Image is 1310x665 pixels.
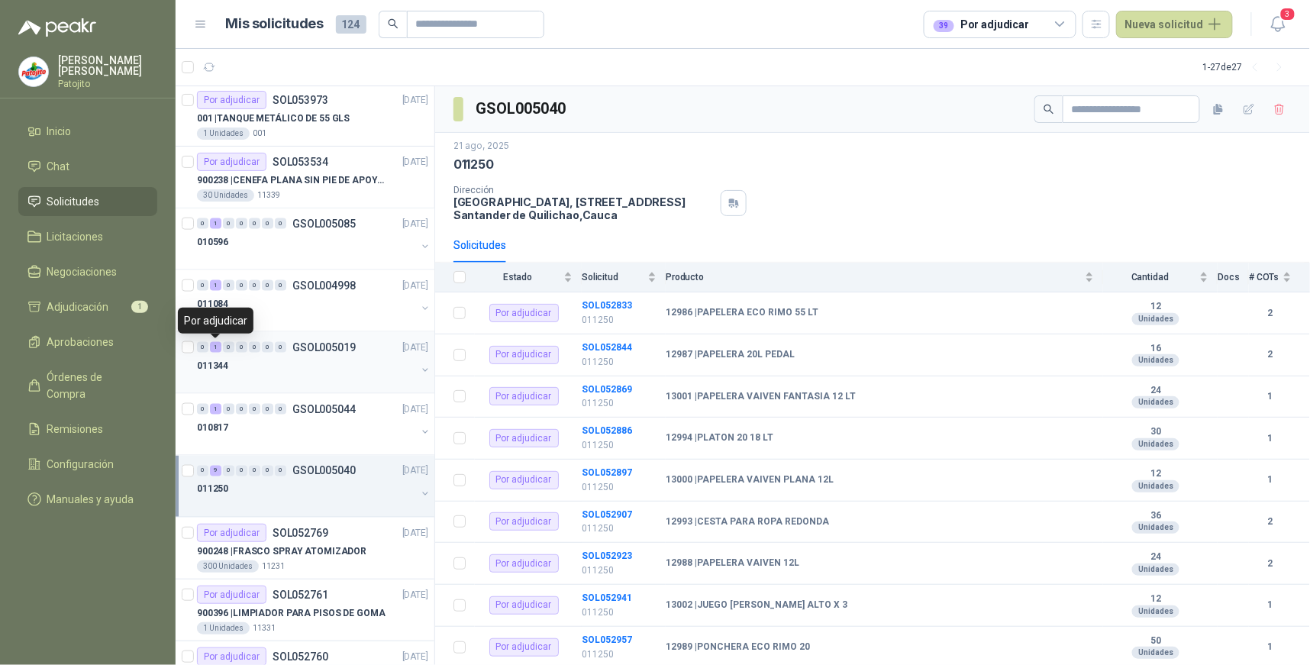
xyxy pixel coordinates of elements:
span: Negociaciones [47,263,118,280]
p: SOL052761 [273,589,328,600]
div: 39 [934,20,954,32]
div: 0 [223,342,234,353]
b: 1 [1249,473,1292,487]
div: Por adjudicar [489,596,559,615]
p: 011084 [197,297,228,312]
p: [DATE] [402,93,428,108]
p: 010596 [197,235,228,250]
p: GSOL004998 [292,280,356,291]
div: 0 [262,218,273,229]
div: 0 [223,404,234,415]
span: Adjudicación [47,299,109,315]
p: [DATE] [402,217,428,231]
p: [DATE] [402,402,428,417]
b: SOL052869 [582,384,632,395]
b: 30 [1103,426,1208,438]
div: Unidades [1132,521,1179,534]
a: Por adjudicarSOL052769[DATE] 900248 |FRASCO SPRAY ATOMIZADOR300 Unidades11231 [176,518,434,579]
b: 1 [1249,389,1292,404]
b: 2 [1249,557,1292,571]
div: 1 - 27 de 27 [1203,55,1292,79]
div: 0 [262,342,273,353]
div: 0 [249,280,260,291]
span: Solicitud [582,272,644,282]
p: GSOL005085 [292,218,356,229]
div: Solicitudes [453,237,506,253]
span: 1 [131,301,148,313]
a: SOL052907 [582,509,632,520]
b: 12989 | PONCHERA ECO RIMO 20 [666,641,810,654]
div: 0 [197,280,208,291]
div: 0 [236,342,247,353]
div: Por adjudicar [489,554,559,573]
p: 011250 [582,563,657,578]
div: Por adjudicar [197,524,266,542]
b: 13001 | PAPELERA VAIVEN FANTASIA 12 LT [666,391,856,403]
div: 0 [197,404,208,415]
th: # COTs [1249,263,1310,292]
a: 0 1 0 0 0 0 0 GSOL004998[DATE] 011084 [197,276,431,325]
th: Estado [475,263,582,292]
p: GSOL005040 [292,466,356,476]
div: 1 Unidades [197,128,250,140]
div: Por adjudicar [489,304,559,322]
b: 12986 | PAPELERA ECO RIMO 55 LT [666,307,818,319]
b: 24 [1103,551,1208,563]
a: Aprobaciones [18,328,157,357]
div: 0 [236,280,247,291]
div: 0 [275,404,286,415]
p: 011250 [582,647,657,662]
p: [PERSON_NAME] [PERSON_NAME] [58,55,157,76]
div: Por adjudicar [197,91,266,109]
div: Por adjudicar [178,308,253,334]
h1: Mis solicitudes [226,13,324,35]
b: 50 [1103,635,1208,647]
img: Logo peakr [18,18,96,37]
p: 011250 [582,438,657,453]
b: 1 [1249,431,1292,446]
a: SOL052957 [582,634,632,645]
p: 011250 [582,313,657,328]
span: Cantidad [1103,272,1196,282]
a: Solicitudes [18,187,157,216]
div: 0 [197,218,208,229]
span: Órdenes de Compra [47,369,143,402]
h3: GSOL005040 [476,97,568,121]
div: 0 [236,404,247,415]
div: Por adjudicar [934,16,1029,33]
span: Manuales y ayuda [47,491,134,508]
b: 13000 | PAPELERA VAIVEN PLANA 12L [666,474,834,486]
b: 16 [1103,343,1208,355]
span: Inicio [47,123,72,140]
a: Remisiones [18,415,157,444]
span: Aprobaciones [47,334,115,350]
div: 300 Unidades [197,560,259,573]
div: 0 [236,218,247,229]
a: 0 1 0 0 0 0 0 GSOL005044[DATE] 010817 [197,400,431,449]
span: search [388,18,398,29]
div: 0 [262,404,273,415]
b: 36 [1103,510,1208,522]
p: 010817 [197,421,228,435]
a: SOL052923 [582,550,632,561]
span: search [1044,104,1054,115]
a: Negociaciones [18,257,157,286]
div: 1 [210,280,221,291]
b: 12994 | PLATON 20 18 LT [666,432,773,444]
p: [DATE] [402,650,428,664]
p: GSOL005019 [292,342,356,353]
div: 0 [236,466,247,476]
a: SOL052941 [582,592,632,603]
div: Unidades [1132,563,1179,576]
span: Solicitudes [47,193,100,210]
b: 24 [1103,385,1208,397]
p: [DATE] [402,588,428,602]
div: Unidades [1132,313,1179,325]
span: Configuración [47,456,115,473]
span: Producto [666,272,1082,282]
p: [GEOGRAPHIC_DATA], [STREET_ADDRESS] Santander de Quilichao , Cauca [453,195,715,221]
b: 13002 | JUEGO [PERSON_NAME] ALTO X 3 [666,599,847,612]
p: 011250 [582,605,657,620]
div: 0 [262,466,273,476]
